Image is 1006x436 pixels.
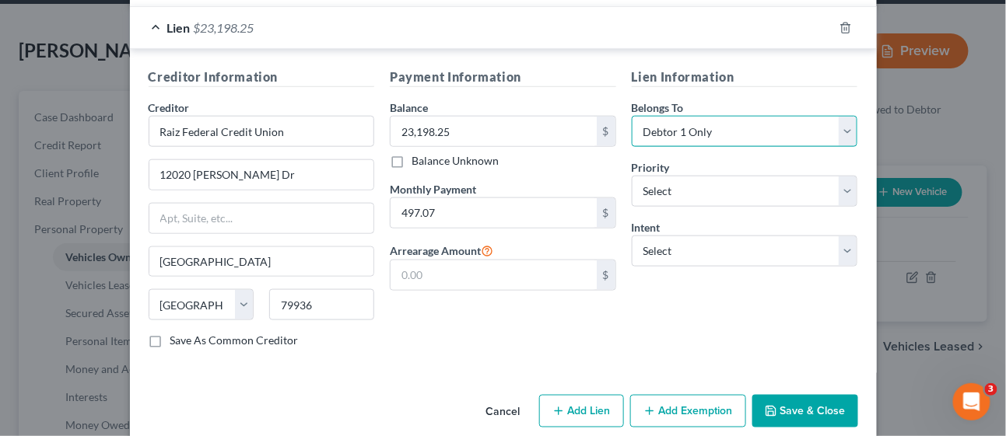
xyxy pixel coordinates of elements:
span: Belongs To [632,101,684,114]
button: Add Exemption [630,395,746,427]
span: $23,198.25 [194,20,254,35]
span: Priority [632,161,670,174]
button: Cancel [474,396,533,427]
span: 3 [985,383,997,396]
input: 0.00 [391,198,597,228]
input: Enter address... [149,160,374,190]
label: Monthly Payment [390,181,476,197]
iframe: Intercom live chat [953,383,990,420]
input: Enter zip... [269,289,374,320]
label: Intent [632,219,661,235]
span: Creditor [149,101,190,114]
div: $ [597,198,615,228]
h5: Lien Information [632,68,858,87]
button: Save & Close [752,395,858,427]
span: Lien [167,20,191,35]
label: Arrearage Amount [390,241,493,260]
input: Search creditor by name... [149,116,375,147]
input: 0.00 [391,260,597,290]
h5: Creditor Information [149,68,375,87]
h5: Payment Information [390,68,616,87]
div: $ [597,117,615,146]
label: Balance [390,99,428,116]
button: Add Lien [539,395,624,427]
input: Enter city... [149,247,374,277]
label: Balance Unknown [412,153,499,169]
input: Apt, Suite, etc... [149,204,374,233]
label: Save As Common Creditor [170,333,299,348]
input: 0.00 [391,117,597,146]
div: $ [597,260,615,290]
